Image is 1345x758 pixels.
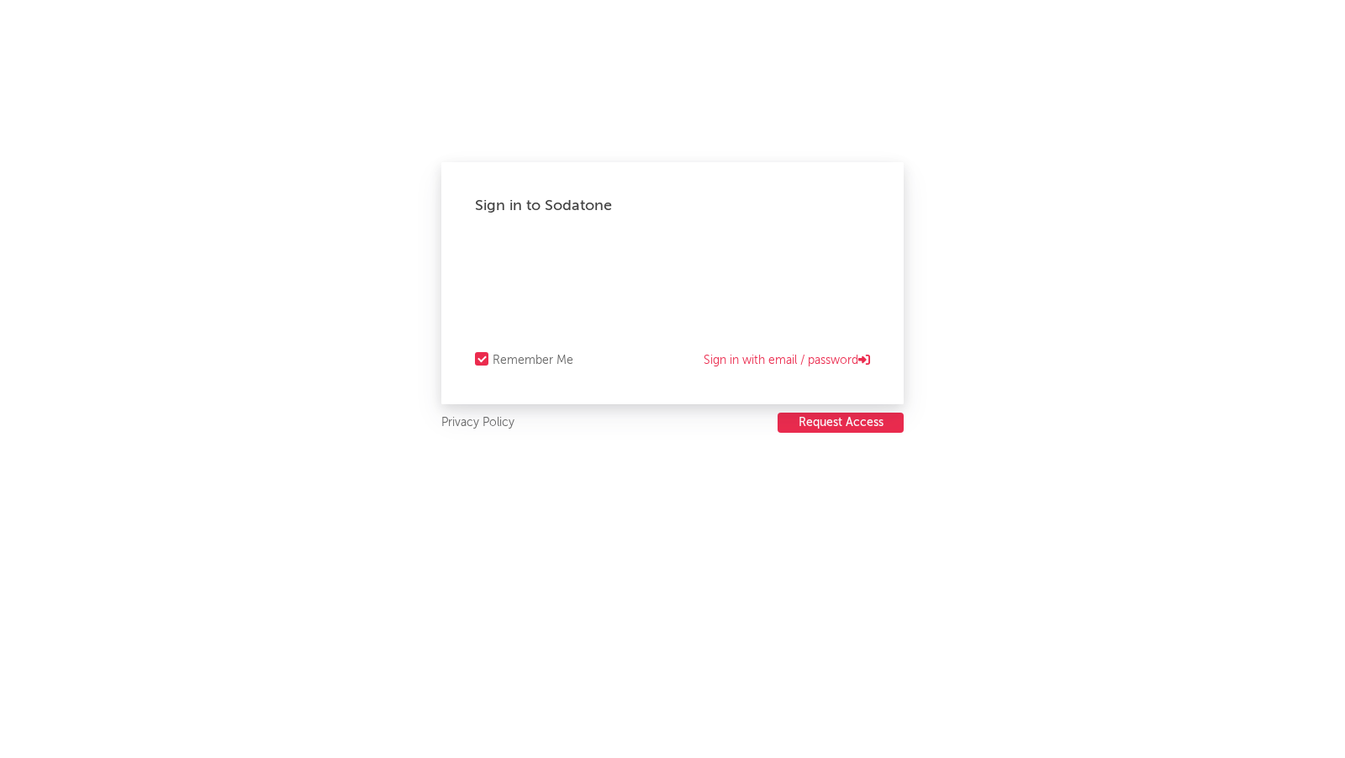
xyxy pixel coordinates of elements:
[778,413,904,434] a: Request Access
[493,350,573,371] div: Remember Me
[441,413,514,434] a: Privacy Policy
[778,413,904,433] button: Request Access
[475,196,870,216] div: Sign in to Sodatone
[704,350,870,371] a: Sign in with email / password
